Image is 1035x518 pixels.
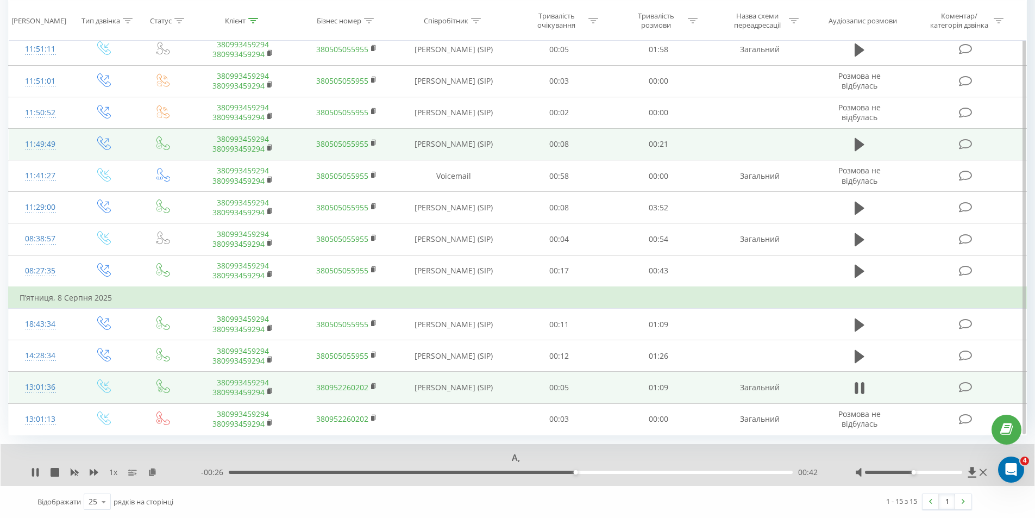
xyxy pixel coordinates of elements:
td: 00:05 [510,372,609,403]
span: 4 [1020,457,1029,465]
td: 00:00 [609,160,708,192]
td: [PERSON_NAME] (SIP) [398,34,510,65]
a: 380993459294 [217,314,269,324]
div: Аудіозапис розмови [829,16,897,25]
a: 380993459294 [217,377,269,388]
a: 380993459294 [212,419,265,429]
div: Співробітник [424,16,468,25]
a: 380505055955 [316,44,368,54]
div: Коментар/категорія дзвінка [927,11,991,30]
span: 1 x [109,467,117,478]
td: 00:21 [609,128,708,160]
td: 01:58 [609,34,708,65]
td: 03:52 [609,192,708,223]
a: 380993459294 [217,102,269,113]
span: Розмова не відбулась [838,71,881,91]
a: 380505055955 [316,319,368,329]
a: 380993459294 [217,346,269,356]
span: 00:42 [798,467,818,478]
span: Відображати [37,497,81,507]
div: 13:01:36 [20,377,61,398]
td: 00:03 [510,65,609,97]
a: 380505055955 [316,76,368,86]
td: 00:02 [510,97,609,128]
a: 380952260202 [316,414,368,424]
span: Розмова не відбулась [838,102,881,122]
a: 380993459294 [212,324,265,334]
div: Тривалість розмови [627,11,685,30]
td: 00:08 [510,192,609,223]
a: 380993459294 [217,229,269,239]
a: 380993459294 [212,355,265,366]
a: 380505055955 [316,265,368,276]
a: 380993459294 [217,260,269,271]
div: 14:28:34 [20,345,61,366]
td: 00:43 [609,255,708,287]
td: 00:17 [510,255,609,287]
td: Загальний [708,223,811,255]
a: 380993459294 [212,49,265,59]
td: 00:00 [609,65,708,97]
td: 01:09 [609,372,708,403]
td: П’ятниця, 8 Серпня 2025 [9,287,1027,309]
td: 00:12 [510,340,609,372]
div: Тривалість очікування [528,11,586,30]
div: 08:38:57 [20,228,61,249]
td: [PERSON_NAME] (SIP) [398,65,510,97]
span: Розмова не відбулась [838,165,881,185]
td: Загальний [708,403,811,435]
td: 00:00 [609,97,708,128]
a: 380505055955 [316,171,368,181]
div: 13:01:13 [20,409,61,430]
div: [PERSON_NAME] [11,16,66,25]
td: 00:11 [510,309,609,340]
a: 380993459294 [212,80,265,91]
div: Назва схеми переадресації [728,11,786,30]
div: 11:50:52 [20,102,61,123]
a: 380993459294 [212,270,265,280]
a: 380993459294 [217,165,269,176]
div: 18:43:34 [20,314,61,335]
div: 25 [89,496,97,507]
a: 380993459294 [212,112,265,122]
td: Загальний [708,372,811,403]
td: 00:54 [609,223,708,255]
td: Загальний [708,160,811,192]
td: Voicemail [398,160,510,192]
td: Загальний [708,34,811,65]
td: 00:08 [510,128,609,160]
a: 380505055955 [316,234,368,244]
div: 11:51:01 [20,71,61,92]
div: Статус [150,16,172,25]
iframe: Intercom live chat [998,457,1024,483]
div: Accessibility label [911,470,915,475]
td: [PERSON_NAME] (SIP) [398,372,510,403]
td: [PERSON_NAME] (SIP) [398,223,510,255]
td: 00:58 [510,160,609,192]
td: [PERSON_NAME] (SIP) [398,128,510,160]
span: - 00:26 [201,467,229,478]
td: 00:00 [609,403,708,435]
div: Бізнес номер [317,16,361,25]
a: 380993459294 [212,207,265,217]
td: 00:05 [510,34,609,65]
div: 11:49:49 [20,134,61,155]
td: [PERSON_NAME] (SIP) [398,192,510,223]
div: 11:51:11 [20,39,61,60]
div: 11:29:00 [20,197,61,218]
td: 00:03 [510,403,609,435]
a: 380993459294 [212,239,265,249]
td: [PERSON_NAME] (SIP) [398,340,510,372]
a: 380505055955 [316,107,368,117]
a: 380993459294 [217,134,269,144]
div: Клієнт [225,16,246,25]
div: 11:41:27 [20,165,61,186]
a: 380505055955 [316,351,368,361]
span: рядків на сторінці [114,497,173,507]
td: [PERSON_NAME] (SIP) [398,309,510,340]
td: 01:26 [609,340,708,372]
div: А, [127,452,893,464]
a: 380505055955 [316,202,368,213]
div: 08:27:35 [20,260,61,282]
a: 380993459294 [217,71,269,81]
